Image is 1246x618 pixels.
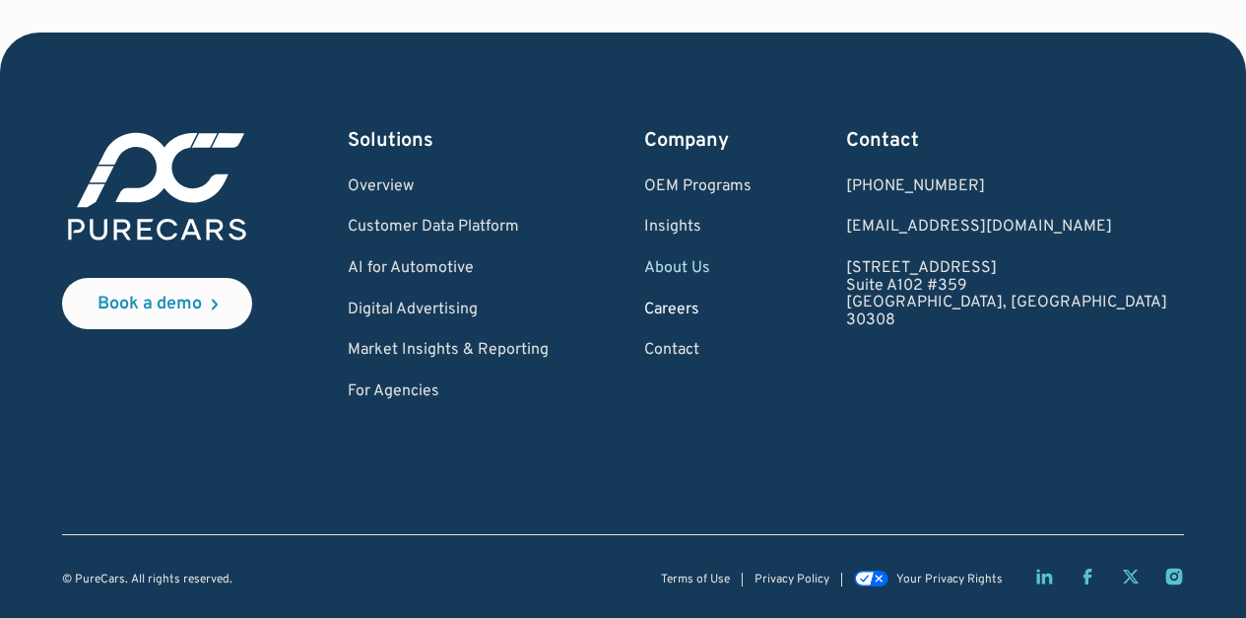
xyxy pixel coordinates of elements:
div: Solutions [348,127,549,155]
a: Facebook page [1078,567,1097,586]
a: Overview [348,178,549,196]
a: Contact [644,342,752,360]
div: [PHONE_NUMBER] [846,178,1167,196]
a: Careers [644,302,752,319]
a: Insights [644,219,752,237]
div: Book a demo [98,296,202,313]
a: [STREET_ADDRESS]Suite A102 #359[GEOGRAPHIC_DATA], [GEOGRAPHIC_DATA]30308 [846,260,1167,329]
a: Market Insights & Reporting [348,342,549,360]
img: purecars logo [62,127,252,246]
a: Customer Data Platform [348,219,549,237]
a: Digital Advertising [348,302,549,319]
a: Email us [846,219,1167,237]
a: Privacy Policy [754,574,829,586]
a: OEM Programs [644,178,752,196]
a: Terms of Use [661,574,730,586]
div: Company [644,127,752,155]
a: Your Privacy Rights [854,573,1002,586]
div: Contact [846,127,1167,155]
a: LinkedIn page [1034,567,1054,586]
a: For Agencies [348,383,549,401]
a: About Us [644,260,752,278]
a: Twitter X page [1121,567,1141,586]
div: Your Privacy Rights [896,574,1003,586]
a: Instagram page [1164,567,1184,586]
a: Book a demo [62,278,252,329]
a: AI for Automotive [348,260,549,278]
div: © PureCars. All rights reserved. [62,574,232,586]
